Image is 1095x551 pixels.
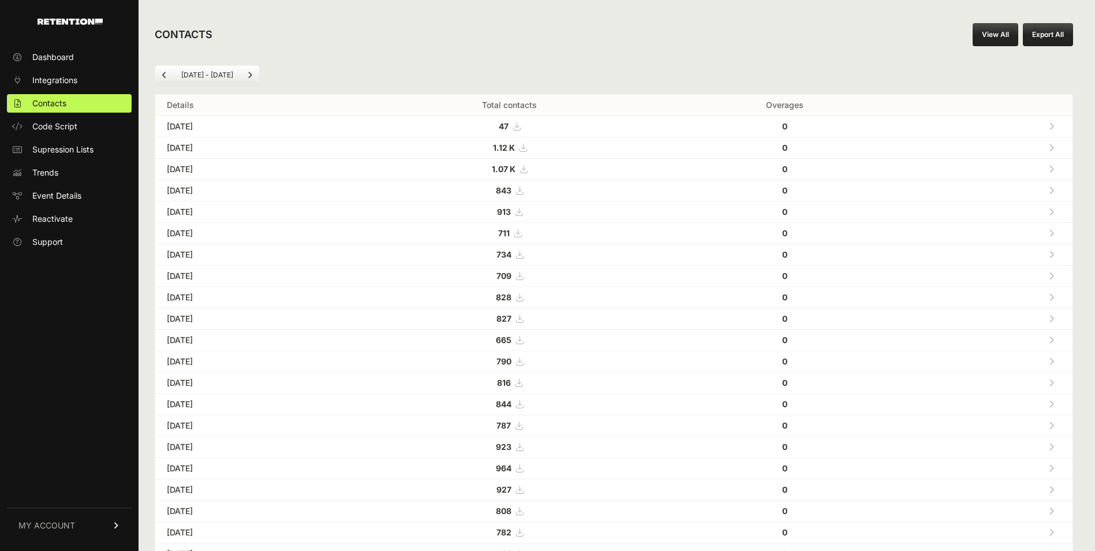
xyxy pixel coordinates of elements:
strong: 808 [496,506,511,516]
strong: 964 [496,463,511,473]
strong: 0 [782,420,787,430]
a: 711 [498,228,521,238]
td: [DATE] [155,159,355,180]
td: [DATE] [155,351,355,373]
a: 790 [496,356,523,366]
a: Support [7,233,132,251]
td: [DATE] [155,479,355,501]
strong: 711 [498,228,510,238]
a: Code Script [7,117,132,136]
a: Previous [155,66,174,84]
span: MY ACCOUNT [18,520,75,531]
strong: 734 [496,250,511,259]
strong: 0 [782,121,787,131]
a: View All [973,23,1018,46]
td: [DATE] [155,266,355,287]
a: 816 [497,378,522,388]
strong: 787 [496,420,511,430]
strong: 0 [782,207,787,217]
li: [DATE] - [DATE] [174,70,240,80]
td: [DATE] [155,501,355,522]
strong: 47 [499,121,509,131]
strong: 0 [782,143,787,152]
a: 927 [496,485,523,494]
td: [DATE] [155,415,355,437]
span: Code Script [32,121,77,132]
a: 734 [496,250,523,259]
a: Event Details [7,187,132,205]
a: 828 [496,292,523,302]
td: [DATE] [155,522,355,543]
th: Overages [664,95,905,116]
a: 827 [496,314,523,323]
a: Trends [7,163,132,182]
h2: CONTACTS [155,27,212,43]
strong: 0 [782,399,787,409]
a: 1.07 K [492,164,527,174]
td: [DATE] [155,244,355,266]
strong: 0 [782,506,787,516]
td: [DATE] [155,202,355,223]
a: 923 [496,442,523,452]
strong: 913 [497,207,511,217]
a: 844 [496,399,523,409]
a: Reactivate [7,210,132,228]
span: Event Details [32,190,81,202]
img: Retention.com [38,18,103,25]
span: Contacts [32,98,66,109]
td: [DATE] [155,180,355,202]
strong: 0 [782,314,787,323]
a: 964 [496,463,523,473]
strong: 0 [782,164,787,174]
strong: 0 [782,250,787,259]
strong: 0 [782,442,787,452]
a: 808 [496,506,523,516]
strong: 0 [782,292,787,302]
button: Export All [1023,23,1073,46]
span: Trends [32,167,58,178]
a: Integrations [7,71,132,90]
strong: 0 [782,485,787,494]
a: 843 [496,185,523,195]
a: 1.12 K [493,143,526,152]
a: 709 [496,271,523,281]
a: Next [241,66,259,84]
strong: 709 [496,271,511,281]
strong: 665 [496,335,511,345]
a: 787 [496,420,522,430]
a: 913 [497,207,522,217]
strong: 0 [782,356,787,366]
strong: 844 [496,399,511,409]
a: 665 [496,335,523,345]
td: [DATE] [155,330,355,351]
span: Reactivate [32,213,73,225]
span: Dashboard [32,51,74,63]
strong: 782 [496,527,511,537]
strong: 1.12 K [493,143,515,152]
strong: 843 [496,185,511,195]
strong: 816 [497,378,511,388]
td: [DATE] [155,373,355,394]
span: Support [32,236,63,248]
th: Details [155,95,355,116]
td: [DATE] [155,308,355,330]
td: [DATE] [155,458,355,479]
strong: 828 [496,292,511,302]
td: [DATE] [155,287,355,308]
strong: 1.07 K [492,164,515,174]
strong: 0 [782,271,787,281]
strong: 927 [496,485,511,494]
a: Supression Lists [7,140,132,159]
a: MY ACCOUNT [7,508,132,543]
strong: 0 [782,335,787,345]
a: 782 [496,527,523,537]
span: Integrations [32,75,77,86]
a: Dashboard [7,48,132,66]
td: [DATE] [155,137,355,159]
a: Contacts [7,94,132,113]
strong: 0 [782,185,787,195]
a: 47 [499,121,520,131]
td: [DATE] [155,437,355,458]
strong: 827 [496,314,511,323]
span: Supression Lists [32,144,94,155]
